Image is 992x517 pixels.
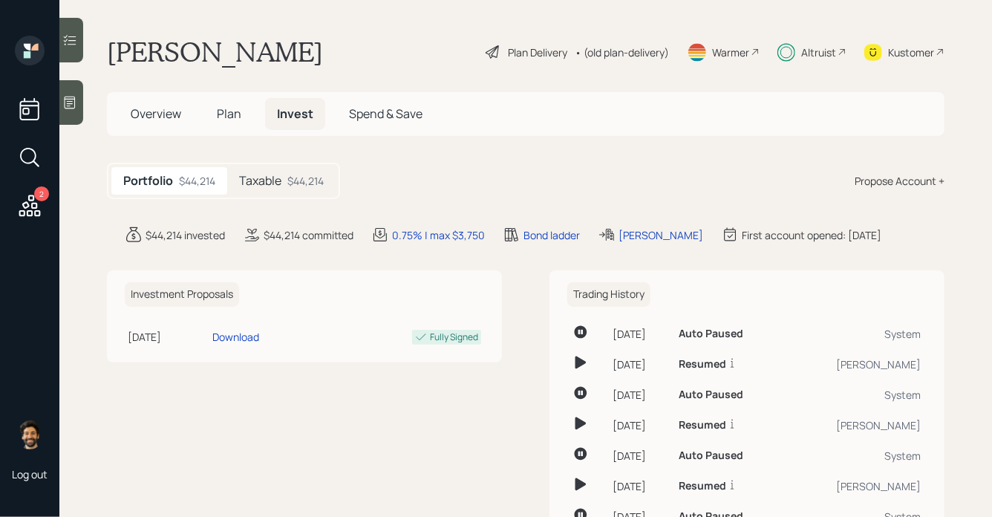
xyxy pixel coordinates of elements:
span: Invest [277,105,313,122]
h6: Investment Proposals [125,282,239,307]
div: Bond ladder [523,227,580,243]
span: Overview [131,105,181,122]
div: $44,214 [287,173,324,189]
h6: Resumed [679,358,726,371]
img: eric-schwartz-headshot.png [15,420,45,449]
h6: Resumed [679,480,726,492]
div: Download [212,329,259,345]
div: First account opened: [DATE] [742,227,881,243]
div: Propose Account + [855,173,944,189]
div: [PERSON_NAME] [791,417,921,433]
h5: Portfolio [123,174,173,188]
h5: Taxable [239,174,281,188]
div: $44,214 invested [146,227,225,243]
div: System [791,387,921,403]
div: 0.75% | max $3,750 [392,227,485,243]
div: • (old plan-delivery) [575,45,669,60]
div: [PERSON_NAME] [791,478,921,494]
div: [PERSON_NAME] [791,357,921,372]
div: Fully Signed [430,331,478,344]
div: Plan Delivery [508,45,567,60]
div: Warmer [712,45,749,60]
h6: Auto Paused [679,388,743,401]
h6: Auto Paused [679,449,743,462]
div: [DATE] [613,478,667,494]
span: Plan [217,105,241,122]
div: System [791,448,921,464]
div: 2 [34,186,49,201]
div: System [791,326,921,342]
div: Kustomer [888,45,934,60]
div: Log out [12,467,48,481]
div: [DATE] [128,329,206,345]
div: [DATE] [613,417,667,433]
div: $44,214 committed [264,227,353,243]
div: $44,214 [179,173,215,189]
span: Spend & Save [349,105,422,122]
h6: Trading History [567,282,650,307]
div: [DATE] [613,326,667,342]
div: Altruist [801,45,836,60]
div: [DATE] [613,357,667,372]
div: [PERSON_NAME] [619,227,703,243]
h1: [PERSON_NAME] [107,36,323,68]
h6: Resumed [679,419,726,432]
div: [DATE] [613,387,667,403]
h6: Auto Paused [679,328,743,340]
div: [DATE] [613,448,667,464]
